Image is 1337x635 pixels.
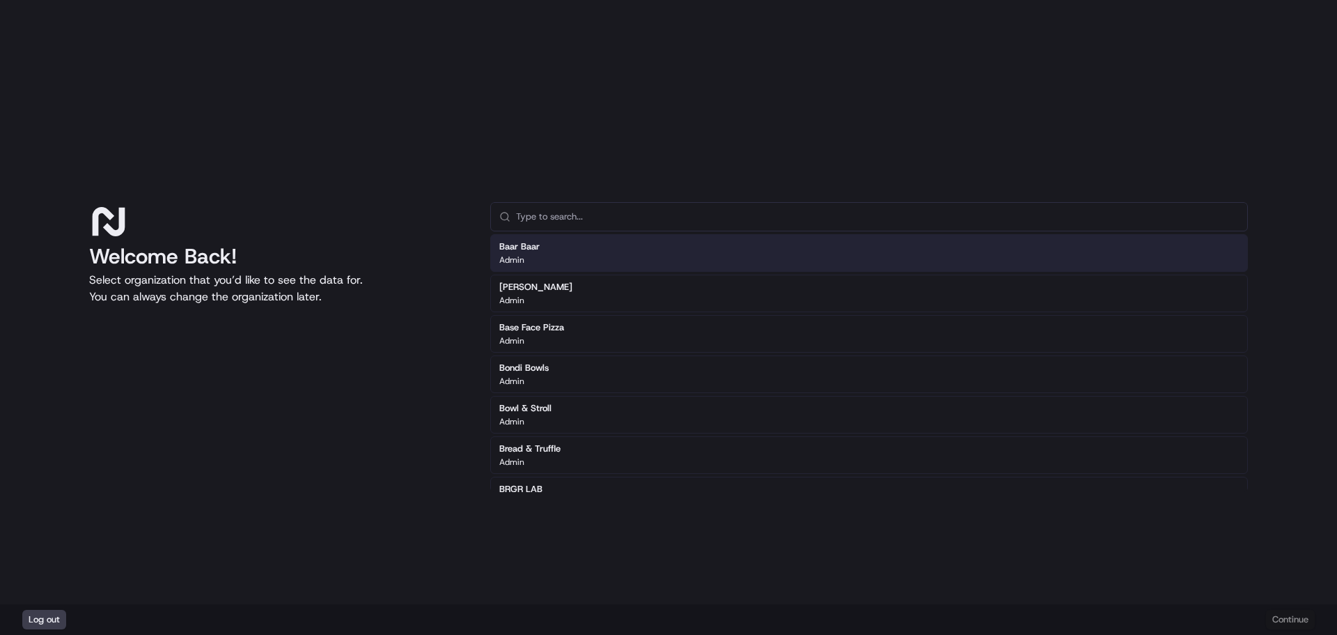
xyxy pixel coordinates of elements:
[499,443,561,455] h2: Bread & Truffle
[89,244,468,269] h1: Welcome Back!
[499,402,552,415] h2: Bowl & Stroll
[499,240,540,253] h2: Baar Baar
[22,610,66,629] button: Log out
[499,295,524,306] p: Admin
[499,457,524,468] p: Admin
[499,321,564,334] h2: Base Face Pizza
[499,281,572,293] h2: [PERSON_NAME]
[516,203,1239,231] input: Type to search...
[499,362,549,374] h2: Bondi Bowls
[499,376,524,387] p: Admin
[499,335,524,346] p: Admin
[499,254,524,266] p: Admin
[499,483,542,496] h2: BRGR LAB
[89,272,468,305] p: Select organization that you’d like to see the data for. You can always change the organization l...
[499,416,524,427] p: Admin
